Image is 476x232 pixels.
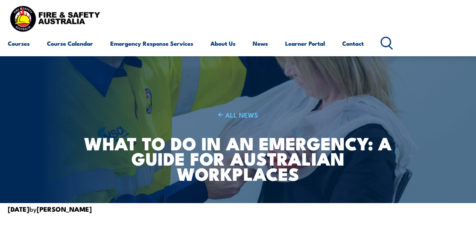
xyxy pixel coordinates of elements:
[8,204,29,214] strong: [DATE]
[84,110,392,119] a: ALL NEWS
[84,135,392,181] h1: What to Do in an Emergency: A Guide for Australian Workplaces
[253,34,268,53] a: News
[47,34,93,53] a: Course Calendar
[285,34,325,53] a: Learner Portal
[37,204,92,214] strong: [PERSON_NAME]
[110,34,193,53] a: Emergency Response Services
[342,34,364,53] a: Contact
[8,204,92,214] span: by
[210,34,235,53] a: About Us
[8,34,30,53] a: Courses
